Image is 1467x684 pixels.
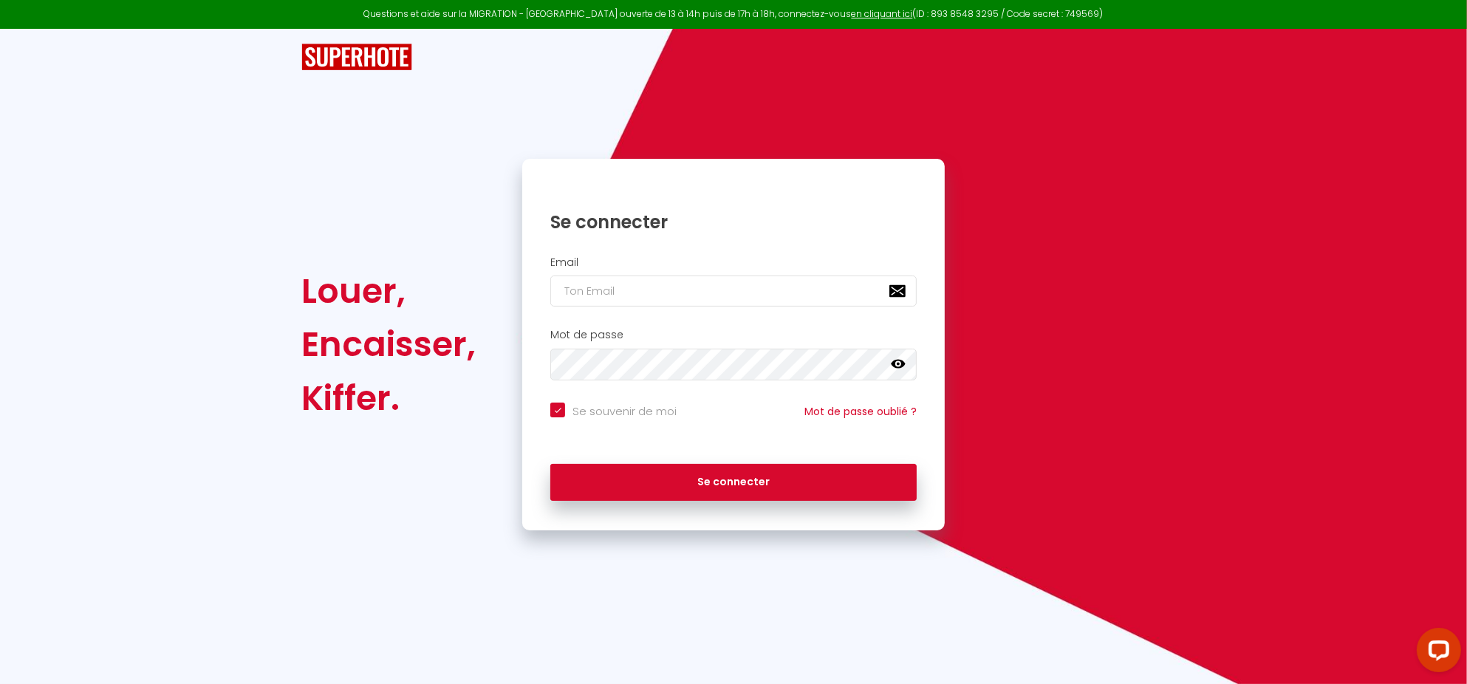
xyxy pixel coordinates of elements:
div: Encaisser, [301,318,476,371]
h2: Mot de passe [550,329,917,341]
iframe: LiveChat chat widget [1405,622,1467,684]
button: Se connecter [550,464,917,501]
h2: Email [550,256,917,269]
input: Ton Email [550,276,917,307]
a: en cliquant ici [852,7,913,20]
div: Louer, [301,264,476,318]
img: SuperHote logo [301,44,412,71]
a: Mot de passe oublié ? [804,404,917,419]
div: Kiffer. [301,372,476,425]
h1: Se connecter [550,211,917,233]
